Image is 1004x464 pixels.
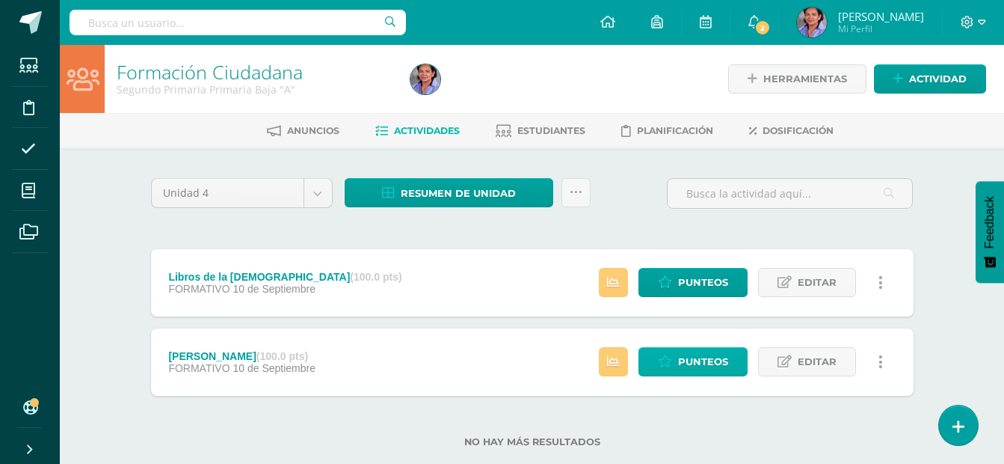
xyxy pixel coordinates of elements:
[763,125,834,136] span: Dosificación
[838,22,924,35] span: Mi Perfil
[638,347,748,376] a: Punteos
[117,82,392,97] div: Segundo Primaria Primaria Baja 'A'
[638,268,748,297] a: Punteos
[637,125,713,136] span: Planificación
[728,64,866,94] a: Herramientas
[797,7,827,37] img: f9cc366e665cbd25911dc7aabe565e77.png
[151,436,914,448] label: No hay más resultados
[410,64,440,94] img: f9cc366e665cbd25911dc7aabe565e77.png
[749,119,834,143] a: Dosificación
[983,196,997,248] span: Feedback
[394,125,460,136] span: Actividades
[117,61,392,82] h1: Formación Ciudadana
[256,350,308,362] strong: (100.0 pts)
[350,271,401,283] strong: (100.0 pts)
[754,19,771,36] span: 2
[287,125,339,136] span: Anuncios
[168,283,230,295] span: FORMATIVO
[517,125,585,136] span: Estudiantes
[621,119,713,143] a: Planificación
[168,271,401,283] div: Libros de la [DEMOGRAPHIC_DATA]
[70,10,406,35] input: Busca un usuario...
[668,179,912,208] input: Busca la actividad aquí...
[798,269,837,296] span: Editar
[874,64,986,94] a: Actividad
[267,119,339,143] a: Anuncios
[345,178,553,207] a: Resumen de unidad
[496,119,585,143] a: Estudiantes
[401,180,516,207] span: Resumen de unidad
[678,348,728,376] span: Punteos
[168,350,315,362] div: [PERSON_NAME]
[163,179,292,207] span: Unidad 4
[838,9,924,24] span: [PERSON_NAME]
[117,59,303,85] a: Formación Ciudadana
[678,269,728,296] span: Punteos
[152,179,332,207] a: Unidad 4
[976,181,1004,283] button: Feedback - Mostrar encuesta
[798,348,837,376] span: Editar
[763,65,847,93] span: Herramientas
[232,362,315,374] span: 10 de Septiembre
[909,65,967,93] span: Actividad
[375,119,460,143] a: Actividades
[168,362,230,374] span: FORMATIVO
[232,283,315,295] span: 10 de Septiembre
